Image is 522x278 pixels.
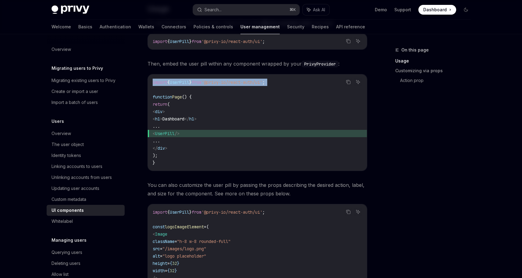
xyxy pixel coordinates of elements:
span: > [165,145,167,151]
span: UserPill [155,131,175,136]
span: const [153,224,165,230]
div: Overview [51,130,71,137]
span: logoImageElement [165,224,204,230]
span: { [170,261,172,266]
span: src [153,246,160,251]
span: h1 [155,116,160,122]
span: import [153,39,167,44]
span: </ [153,145,158,151]
span: div [155,109,162,114]
span: function [153,94,172,100]
span: ⌘ K [289,7,296,12]
code: PrivyProvider [302,61,338,67]
button: Toggle dark mode [461,5,471,15]
div: The user object [51,141,84,148]
span: You can also customize the user pill by passing the props describing the desired action, label, a... [147,181,367,198]
div: Identity tokens [51,152,81,159]
a: Dashboard [418,5,456,15]
button: Ask AI [303,4,329,15]
h5: Migrating users to Privy [51,65,103,72]
span: className [153,239,175,244]
button: Ask AI [354,208,362,216]
div: Updating user accounts [51,185,99,192]
a: Security [287,20,304,34]
span: { [167,209,170,215]
a: Identity tokens [47,150,125,161]
a: Connectors [162,20,186,34]
a: Overview [47,44,125,55]
a: Wallets [138,20,154,34]
span: } [177,261,179,266]
span: { [167,268,170,273]
a: Create or import a user [47,86,125,97]
a: Import a batch of users [47,97,125,108]
span: import [153,80,167,85]
a: Basics [78,20,92,34]
span: } [189,39,192,44]
span: } [189,80,192,85]
span: '@privy-io/react-auth/ui' [201,80,262,85]
a: Recipes [312,20,329,34]
img: dark logo [51,5,89,14]
div: Unlinking accounts from users [51,174,112,181]
a: Demo [375,7,387,13]
span: ); [153,153,158,158]
span: from [192,80,201,85]
span: Dashboard [162,116,184,122]
a: Welcome [51,20,71,34]
span: ... [153,123,160,129]
button: Ask AI [354,78,362,86]
div: Search... [204,6,222,13]
a: Deleting users [47,258,125,269]
span: ; [262,209,265,215]
span: width [153,268,165,273]
button: Ask AI [354,37,362,45]
span: () { [182,94,192,100]
h5: Managing users [51,237,87,244]
span: < [153,109,155,114]
div: Querying users [51,249,82,256]
span: < [153,131,155,136]
span: } [189,209,192,215]
a: API reference [336,20,365,34]
div: Import a batch of users [51,99,98,106]
span: } [153,160,155,166]
span: 32 [170,268,175,273]
span: = [165,268,167,273]
span: > [194,116,197,122]
span: Dashboard [423,7,447,13]
div: Allow list [51,271,69,278]
div: Overview [51,46,71,53]
span: height [153,261,167,266]
span: Image [155,231,167,237]
a: Support [394,7,411,13]
span: h1 [189,116,194,122]
span: </ [184,116,189,122]
a: The user object [47,139,125,150]
button: Search...⌘K [193,4,300,15]
span: Page [172,94,182,100]
a: Custom metadata [47,194,125,205]
span: UserPill [170,209,189,215]
span: import [153,209,167,215]
span: 32 [172,261,177,266]
a: Policies & controls [194,20,233,34]
a: Whitelabel [47,216,125,227]
span: UserPill [170,80,189,85]
span: UserPill [170,39,189,44]
a: Authentication [100,20,131,34]
span: '@privy-io/react-auth/ui' [201,39,262,44]
span: < [153,116,155,122]
button: Copy the contents from the code block [344,37,352,45]
div: Whitelabel [51,218,73,225]
span: div [158,145,165,151]
a: Migrating existing users to Privy [47,75,125,86]
span: } [175,268,177,273]
span: ( [167,102,170,107]
span: Ask AI [313,7,325,13]
span: = [160,253,162,259]
a: Customizing via props [395,66,476,76]
span: { [167,39,170,44]
a: User management [240,20,280,34]
span: alt [153,253,160,259]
